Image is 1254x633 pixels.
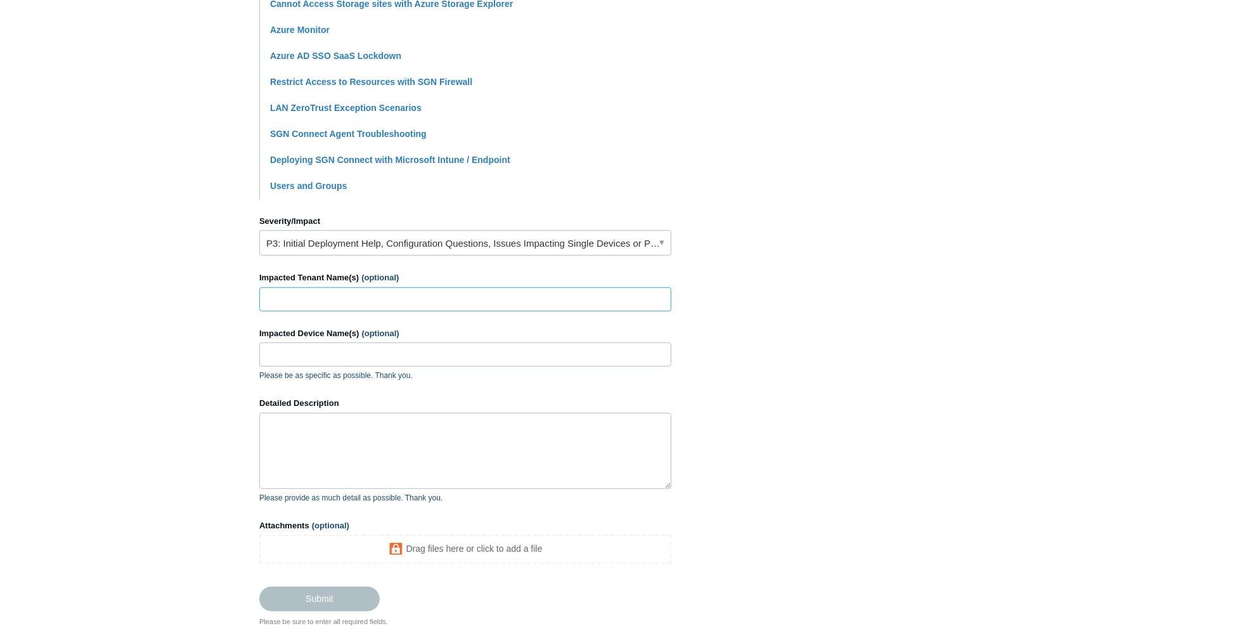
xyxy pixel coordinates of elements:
[259,370,671,381] p: Please be as specific as possible. Thank you.
[259,617,671,627] div: Please be sure to enter all required fields.
[259,492,671,504] p: Please provide as much detail as possible. Thank you.
[259,271,671,284] label: Impacted Tenant Name(s)
[259,587,380,611] input: Submit
[270,103,422,113] a: LAN ZeroTrust Exception Scenarios
[270,129,427,139] a: SGN Connect Agent Troubleshooting
[270,155,510,165] a: Deploying SGN Connect with Microsoft Intune / Endpoint
[362,329,399,338] span: (optional)
[270,25,330,35] a: Azure Monitor
[259,215,671,228] label: Severity/Impact
[270,181,347,191] a: Users and Groups
[259,519,671,532] label: Attachments
[259,327,671,340] label: Impacted Device Name(s)
[270,51,401,61] a: Azure AD SSO SaaS Lockdown
[312,521,349,530] span: (optional)
[259,397,671,410] label: Detailed Description
[259,230,671,256] a: P3: Initial Deployment Help, Configuration Questions, Issues Impacting Single Devices or Past Out...
[270,77,472,87] a: Restrict Access to Resources with SGN Firewall
[361,273,399,282] span: (optional)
